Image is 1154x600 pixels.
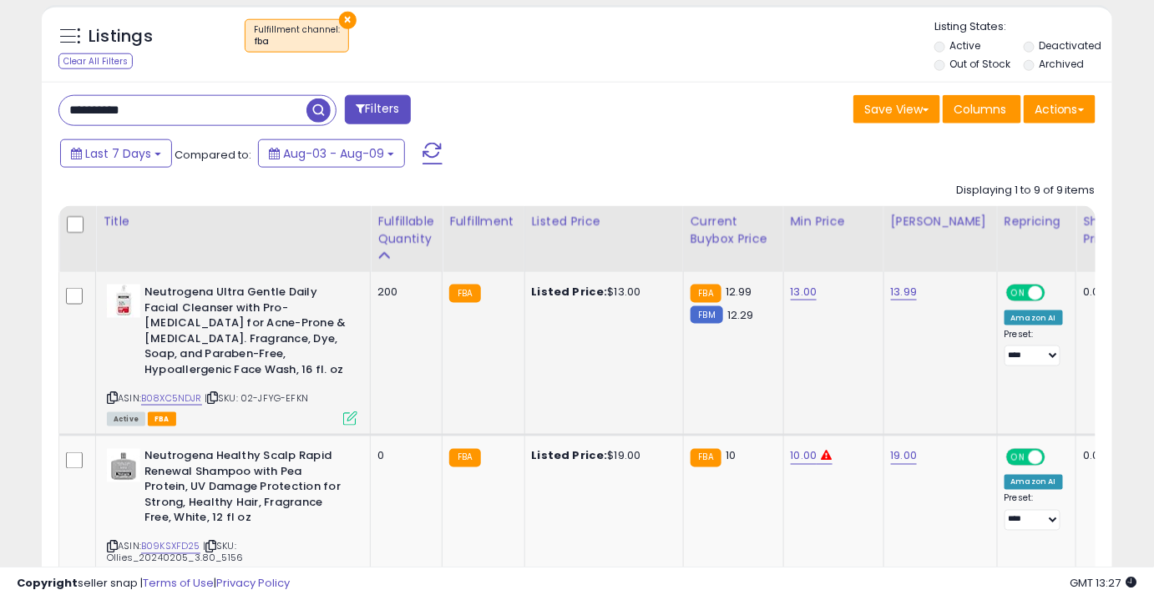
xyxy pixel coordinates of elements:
[339,12,357,29] button: ×
[691,213,777,248] div: Current Buybox Price
[141,391,202,406] a: B08XC5NDJR
[1005,213,1069,230] div: Repricing
[254,23,340,48] span: Fulfillment channel :
[449,449,480,467] small: FBA
[691,306,723,324] small: FBM
[449,285,480,303] small: FBA
[943,95,1021,124] button: Columns
[934,19,1112,35] p: Listing States:
[216,575,290,591] a: Privacy Policy
[1042,451,1069,465] span: OFF
[144,449,347,531] b: Neutrogena Healthy Scalp Rapid Renewal Shampoo with Pea Protein, UV Damage Protection for Strong,...
[60,139,172,168] button: Last 7 Days
[1083,285,1111,300] div: 0.00
[17,575,78,591] strong: Copyright
[954,101,1006,118] span: Columns
[107,285,357,424] div: ASIN:
[891,213,990,230] div: [PERSON_NAME]
[532,284,608,300] b: Listed Price:
[143,575,214,591] a: Terms of Use
[532,213,676,230] div: Listed Price
[103,213,363,230] div: Title
[532,285,671,300] div: $13.00
[1040,38,1102,53] label: Deactivated
[1005,310,1063,325] div: Amazon AI
[377,213,435,248] div: Fulfillable Quantity
[283,145,384,162] span: Aug-03 - Aug-09
[891,284,918,300] a: 13.99
[107,285,140,318] img: 31T82A1VSXL._SL40_.jpg
[532,448,608,464] b: Listed Price:
[532,449,671,464] div: $19.00
[727,307,754,323] span: 12.29
[148,412,176,426] span: FBA
[791,213,877,230] div: Min Price
[1005,475,1063,490] div: Amazon AI
[377,449,429,464] div: 0
[1042,286,1069,300] span: OFF
[377,285,429,300] div: 200
[85,145,151,162] span: Last 7 Days
[1083,449,1111,464] div: 0.00
[1083,213,1116,248] div: Ship Price
[1008,286,1029,300] span: ON
[726,448,736,464] span: 10
[1005,329,1063,366] div: Preset:
[144,285,347,381] b: Neutrogena Ultra Gentle Daily Facial Cleanser with Pro-[MEDICAL_DATA] for Acne-Prone & [MEDICAL_D...
[691,285,721,303] small: FBA
[17,576,290,592] div: seller snap | |
[1070,575,1137,591] span: 2025-08-17 13:27 GMT
[258,139,405,168] button: Aug-03 - Aug-09
[956,183,1096,199] div: Displaying 1 to 9 of 9 items
[1008,451,1029,465] span: ON
[726,284,752,300] span: 12.99
[853,95,940,124] button: Save View
[891,448,918,465] a: 19.00
[791,284,817,300] a: 13.00
[107,449,140,482] img: 31t0Y8XsNBL._SL40_.jpg
[1005,493,1063,531] div: Preset:
[107,412,145,426] span: All listings currently available for purchase on Amazon
[1024,95,1096,124] button: Actions
[949,57,1010,71] label: Out of Stock
[449,213,517,230] div: Fulfillment
[205,391,308,405] span: | SKU: 02-JFYG-EFKN
[1040,57,1085,71] label: Archived
[89,25,153,48] h5: Listings
[791,448,817,465] a: 10.00
[175,147,251,163] span: Compared to:
[345,95,410,124] button: Filters
[58,53,133,69] div: Clear All Filters
[141,540,200,554] a: B09KSXFD25
[949,38,980,53] label: Active
[254,36,340,48] div: fba
[691,449,721,467] small: FBA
